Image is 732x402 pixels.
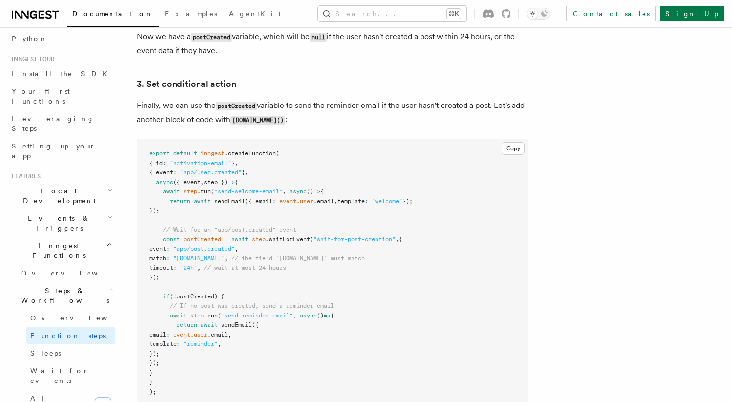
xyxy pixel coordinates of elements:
code: [DOMAIN_NAME]() [230,116,285,125]
a: Examples [159,3,223,26]
span: AgentKit [229,10,281,18]
span: template [337,198,365,205]
span: , [200,179,204,186]
span: : [365,198,368,205]
span: await [163,188,180,195]
span: : [166,245,170,252]
a: Sign Up [660,6,724,21]
button: Events & Triggers [8,210,115,237]
span: user [300,198,313,205]
span: "activation-email" [170,160,231,167]
a: Contact sales [566,6,656,21]
span: "app/post.created" [173,245,235,252]
span: .waitForEvent [266,236,310,243]
span: Features [8,172,41,180]
span: .createFunction [224,150,276,157]
span: "24h" [180,264,197,271]
button: Inngest Functions [8,237,115,264]
span: ( [170,293,173,300]
span: step [252,236,266,243]
a: Overview [17,264,115,282]
span: step [183,188,197,195]
span: const [163,236,180,243]
span: email [149,331,166,338]
span: .run [197,188,211,195]
span: // Wait for an "app/post.created" event [163,226,296,233]
span: : [163,160,166,167]
span: async [300,312,317,319]
a: Function steps [26,327,115,344]
button: Copy [502,142,525,155]
span: ({ email [245,198,272,205]
span: Documentation [72,10,153,18]
span: await [200,321,218,328]
span: : [173,169,177,176]
span: step }) [204,179,228,186]
span: Examples [165,10,217,18]
button: Toggle dark mode [527,8,550,20]
span: , [235,245,238,252]
span: ( [211,188,214,195]
span: => [313,188,320,195]
span: "wait-for-post-creation" [313,236,396,243]
span: postCreated [183,236,221,243]
span: { [320,188,324,195]
span: ({ event [173,179,200,186]
a: Python [8,30,115,47]
span: template [149,340,177,347]
span: sendEmail [214,198,245,205]
a: Leveraging Steps [8,110,115,137]
span: = [224,236,228,243]
span: : [173,264,177,271]
span: . [296,198,300,205]
button: Local Development [8,182,115,210]
span: .email [207,331,228,338]
span: }); [149,207,159,214]
span: , [396,236,399,243]
span: => [324,312,331,319]
span: Setting up your app [12,142,96,160]
a: AgentKit [223,3,287,26]
span: // the field "[DOMAIN_NAME]" must match [231,255,365,262]
span: Overview [30,314,131,322]
span: , [235,160,238,167]
span: "[DOMAIN_NAME]" [173,255,224,262]
a: Wait for events [26,362,115,389]
span: Leveraging Steps [12,115,94,132]
span: }); [149,274,159,281]
span: , [224,255,228,262]
kbd: ⌘K [447,9,461,19]
span: , [283,188,286,195]
span: step [190,312,204,319]
p: Finally, we can use the variable to send the reminder email if the user hasn't created a post. Le... [137,99,528,127]
p: Now we have a variable, which will be if the user hasn't created a post within 24 hours, or the e... [137,30,528,58]
a: Install the SDK [8,65,115,83]
span: { [399,236,402,243]
span: event [279,198,296,205]
span: Overview [21,269,122,277]
code: postCreated [216,102,257,110]
span: async [289,188,307,195]
span: .run [204,312,218,319]
span: "send-welcome-email" [214,188,283,195]
span: : [166,255,170,262]
span: }); [149,350,159,357]
span: } [149,369,153,376]
span: await [170,312,187,319]
span: ( [276,150,279,157]
span: } [242,169,245,176]
span: Function steps [30,332,106,339]
a: Setting up your app [8,137,115,165]
span: inngest [200,150,224,157]
a: Documentation [67,3,159,27]
span: : [166,331,170,338]
span: ! [173,293,177,300]
span: sendEmail [221,321,252,328]
span: Sleeps [30,349,61,357]
span: // If no post was created, send a reminder email [170,302,334,309]
span: user [194,331,207,338]
a: 3. Set conditional action [137,77,236,91]
span: ({ [252,321,259,328]
span: // wait at most 24 hours [204,264,286,271]
span: event [149,245,166,252]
